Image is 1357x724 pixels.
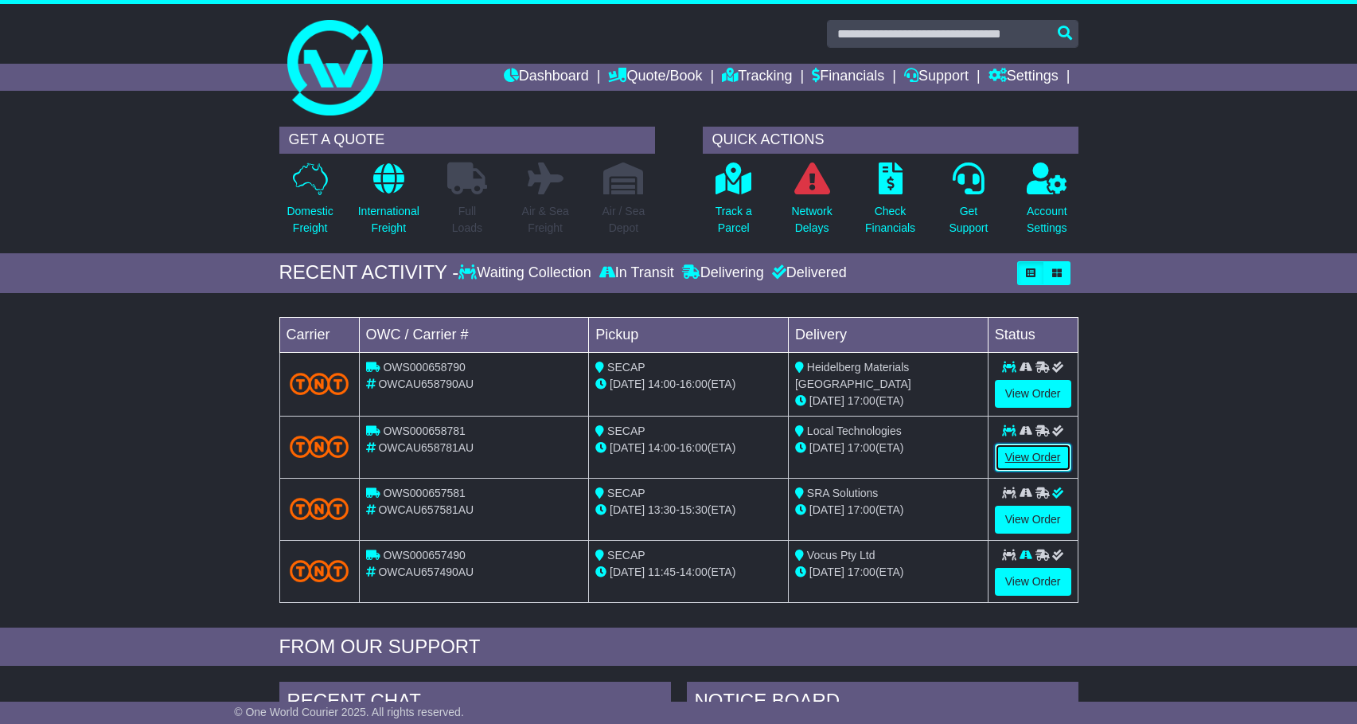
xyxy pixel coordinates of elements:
[357,162,420,245] a: InternationalFreight
[290,373,349,394] img: TNT_Domestic.png
[812,64,884,91] a: Financials
[678,264,768,282] div: Delivering
[358,203,419,237] p: International Freight
[768,264,847,282] div: Delivered
[383,425,466,437] span: OWS000658781
[610,503,645,516] span: [DATE]
[848,566,875,578] span: 17:00
[279,636,1078,659] div: FROM OUR SUPPORT
[807,487,879,499] span: SRA Solutions
[795,440,981,456] div: (ETA)
[447,203,487,237] p: Full Loads
[716,203,752,237] p: Track a Parcel
[290,560,349,581] img: TNT_Domestic.png
[795,564,981,581] div: (ETA)
[378,566,474,578] span: OWCAU657490AU
[595,376,782,393] div: - (ETA)
[795,361,911,390] span: Heidelberg Materials [GEOGRAPHIC_DATA]
[795,502,981,519] div: (ETA)
[848,503,875,516] span: 17:00
[595,440,782,456] div: - (ETA)
[359,317,589,352] td: OWC / Carrier #
[458,264,595,282] div: Waiting Collection
[848,441,875,454] span: 17:00
[848,394,875,407] span: 17:00
[610,378,645,390] span: [DATE]
[1027,203,1067,237] p: Account Settings
[680,441,708,454] span: 16:00
[995,568,1071,596] a: View Order
[809,441,844,454] span: [DATE]
[722,64,792,91] a: Tracking
[807,425,902,437] span: Local Technologies
[607,487,645,499] span: SECAP
[589,317,789,352] td: Pickup
[607,549,645,562] span: SECAP
[378,503,474,516] span: OWCAU657581AU
[383,361,466,374] span: OWS000658790
[279,127,655,154] div: GET A QUOTE
[610,441,645,454] span: [DATE]
[949,203,988,237] p: Get Support
[680,566,708,578] span: 14:00
[988,317,1078,352] td: Status
[865,203,915,237] p: Check Financials
[1026,162,1068,245] a: AccountSettings
[809,394,844,407] span: [DATE]
[608,64,702,91] a: Quote/Book
[864,162,916,245] a: CheckFinancials
[948,162,989,245] a: GetSupport
[602,203,645,237] p: Air / Sea Depot
[791,203,832,237] p: Network Delays
[287,203,333,237] p: Domestic Freight
[809,503,844,516] span: [DATE]
[290,436,349,457] img: TNT_Domestic.png
[290,498,349,519] img: TNT_Domestic.png
[989,64,1059,91] a: Settings
[809,566,844,578] span: [DATE]
[383,487,466,499] span: OWS000657581
[378,441,474,454] span: OWCAU658781AU
[715,162,753,245] a: Track aParcel
[795,393,981,409] div: (ETA)
[648,566,676,578] span: 11:45
[234,706,464,718] span: © One World Courier 2025. All rights reserved.
[680,378,708,390] span: 16:00
[378,378,474,390] span: OWCAU658790AU
[595,564,782,581] div: - (ETA)
[383,549,466,562] span: OWS000657490
[504,64,589,91] a: Dashboard
[286,162,333,245] a: DomesticFreight
[607,361,645,374] span: SECAP
[648,441,676,454] span: 14:00
[279,317,359,352] td: Carrier
[595,264,678,282] div: In Transit
[595,502,782,519] div: - (ETA)
[904,64,969,91] a: Support
[522,203,569,237] p: Air & Sea Freight
[995,444,1071,472] a: View Order
[790,162,833,245] a: NetworkDelays
[610,566,645,578] span: [DATE]
[648,503,676,516] span: 13:30
[607,425,645,437] span: SECAP
[703,127,1078,154] div: QUICK ACTIONS
[279,261,459,284] div: RECENT ACTIVITY -
[788,317,988,352] td: Delivery
[995,506,1071,534] a: View Order
[680,503,708,516] span: 15:30
[648,378,676,390] span: 14:00
[995,380,1071,408] a: View Order
[807,549,875,562] span: Vocus Pty Ltd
